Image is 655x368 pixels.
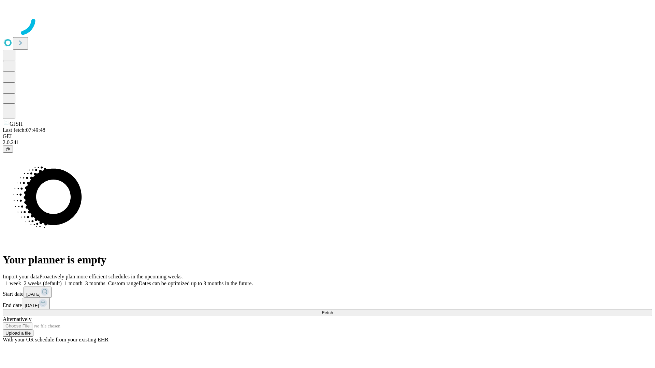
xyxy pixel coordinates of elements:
[139,280,253,286] span: Dates can be optimized up to 3 months in the future.
[24,287,52,298] button: [DATE]
[322,310,333,315] span: Fetch
[3,287,652,298] div: Start date
[5,147,10,152] span: @
[3,133,652,139] div: GEI
[3,298,652,309] div: End date
[3,127,45,133] span: Last fetch: 07:49:48
[3,316,31,322] span: Alternatively
[40,274,183,279] span: Proactively plan more efficient schedules in the upcoming weeks.
[3,337,108,342] span: With your OR schedule from your existing EHR
[3,309,652,316] button: Fetch
[10,121,23,127] span: GJSH
[108,280,139,286] span: Custom range
[5,280,21,286] span: 1 week
[64,280,83,286] span: 1 month
[25,303,39,308] span: [DATE]
[24,280,62,286] span: 2 weeks (default)
[3,139,652,145] div: 2.0.241
[22,298,50,309] button: [DATE]
[3,254,652,266] h1: Your planner is empty
[3,329,33,337] button: Upload a file
[26,292,41,297] span: [DATE]
[85,280,105,286] span: 3 months
[3,274,40,279] span: Import your data
[3,145,13,153] button: @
